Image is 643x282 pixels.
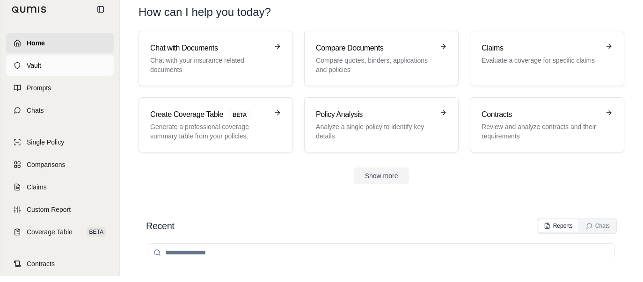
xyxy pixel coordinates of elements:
a: Contracts [6,253,114,274]
span: Coverage Table [27,227,73,237]
a: Chat with DocumentsChat with your insurance related documents [139,31,293,86]
a: Policy AnalysisAnalyze a single policy to identify key details [304,97,459,152]
h3: Policy Analysis [316,109,434,120]
h1: How can I help you today? [139,5,624,20]
a: Comparisons [6,154,114,175]
button: Show more [354,167,409,184]
p: Generate a professional coverage summary table from your policies. [150,122,268,141]
span: BETA [87,227,106,237]
h3: Create Coverage Table [150,109,268,120]
h2: Recent [146,219,174,232]
a: Vault [6,55,114,76]
span: Single Policy [27,137,64,147]
a: ClaimsEvaluate a coverage for specific claims [470,31,624,86]
h3: Contracts [482,109,599,120]
span: Home [27,38,45,48]
a: Single Policy [6,132,114,152]
span: Prompts [27,83,51,93]
p: Compare quotes, binders, applications and policies [316,56,434,74]
h3: Chat with Documents [150,43,268,54]
div: Chats [586,222,610,230]
p: Review and analyze contracts and their requirements [482,122,599,141]
a: Chats [6,100,114,121]
span: Vault [27,61,41,70]
p: Chat with your insurance related documents [150,56,268,74]
span: Custom Report [27,205,71,214]
p: Analyze a single policy to identify key details [316,122,434,141]
a: Home [6,33,114,53]
img: Qumis Logo [12,6,47,13]
div: Reports [544,222,573,230]
span: Comparisons [27,160,65,169]
a: Coverage TableBETA [6,222,114,242]
button: Reports [538,219,578,232]
button: Chats [580,219,615,232]
a: Prompts [6,78,114,98]
span: Contracts [27,259,55,268]
a: Compare DocumentsCompare quotes, binders, applications and policies [304,31,459,86]
a: Claims [6,177,114,197]
h3: Claims [482,43,599,54]
span: BETA [227,110,252,120]
span: Chats [27,106,44,115]
a: Create Coverage TableBETAGenerate a professional coverage summary table from your policies. [139,97,293,152]
span: Claims [27,182,47,192]
a: ContractsReview and analyze contracts and their requirements [470,97,624,152]
h3: Compare Documents [316,43,434,54]
p: Evaluate a coverage for specific claims [482,56,599,65]
a: Custom Report [6,199,114,220]
button: Collapse sidebar [93,2,108,17]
